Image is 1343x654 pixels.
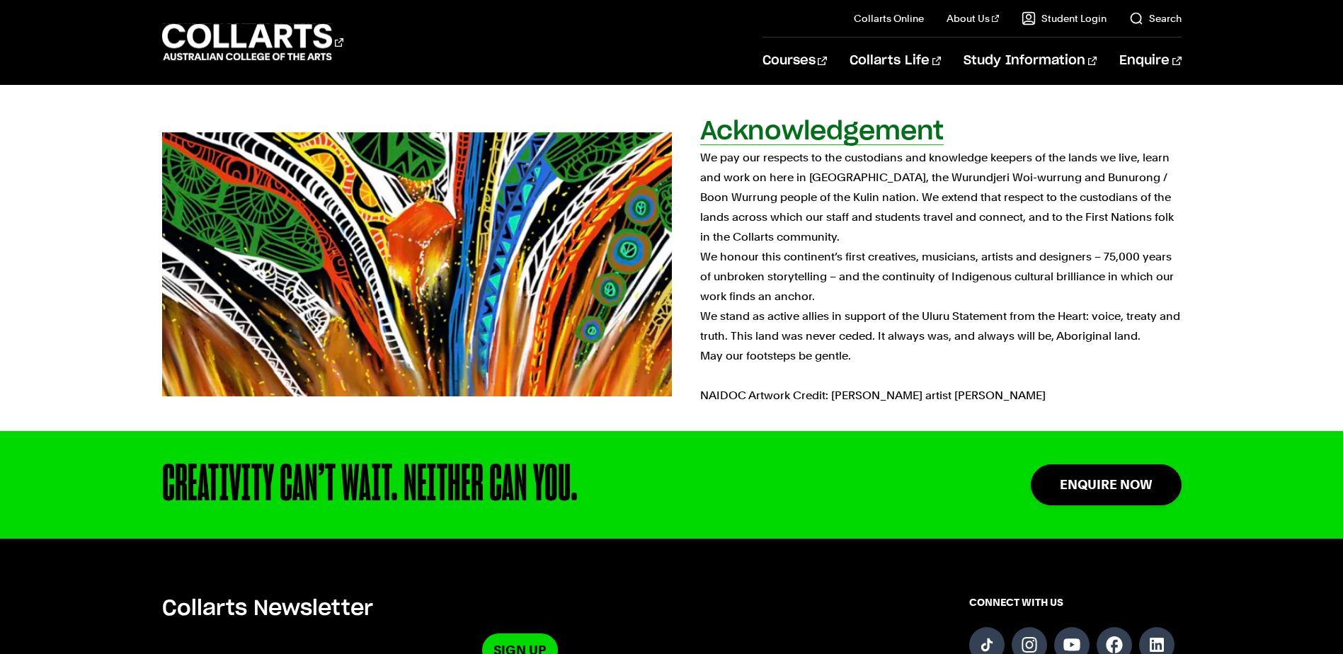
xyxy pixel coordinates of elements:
[762,38,827,84] a: Courses
[1119,38,1181,84] a: Enquire
[947,11,999,25] a: About Us
[964,38,1097,84] a: Study Information
[700,148,1182,406] p: We pay our respects to the custodians and knowledge keepers of the lands we live, learn and work ...
[969,595,1182,609] span: CONNECT WITH US
[850,38,941,84] a: Collarts Life
[854,11,924,25] a: Collarts Online
[162,22,343,62] div: Go to homepage
[162,595,879,622] h5: Collarts Newsletter
[700,119,944,144] h2: Acknowledgement
[1031,464,1182,505] a: Enquire Now
[1129,11,1182,25] a: Search
[162,459,940,510] div: CREATIVITY CAN’T WAIT. NEITHER CAN YOU.
[1022,11,1107,25] a: Student Login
